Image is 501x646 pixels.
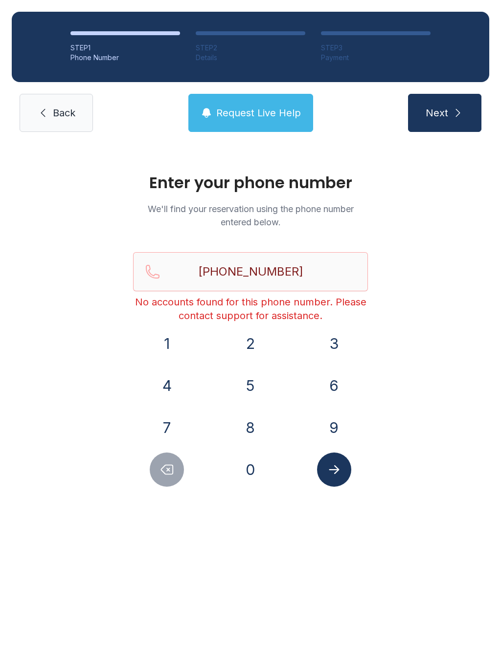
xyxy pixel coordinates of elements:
[233,410,268,445] button: 8
[196,53,305,63] div: Details
[233,452,268,487] button: 0
[70,53,180,63] div: Phone Number
[317,368,351,403] button: 6
[53,106,75,120] span: Back
[133,252,368,291] input: Reservation phone number
[196,43,305,53] div: STEP 2
[233,368,268,403] button: 5
[150,368,184,403] button: 4
[150,452,184,487] button: Delete number
[321,43,431,53] div: STEP 3
[321,53,431,63] div: Payment
[233,326,268,361] button: 2
[133,202,368,229] p: We'll find your reservation using the phone number entered below.
[426,106,448,120] span: Next
[70,43,180,53] div: STEP 1
[150,326,184,361] button: 1
[133,175,368,191] h1: Enter your phone number
[317,326,351,361] button: 3
[216,106,301,120] span: Request Live Help
[150,410,184,445] button: 7
[133,295,368,323] div: No accounts found for this phone number. Please contact support for assistance.
[317,410,351,445] button: 9
[317,452,351,487] button: Submit lookup form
